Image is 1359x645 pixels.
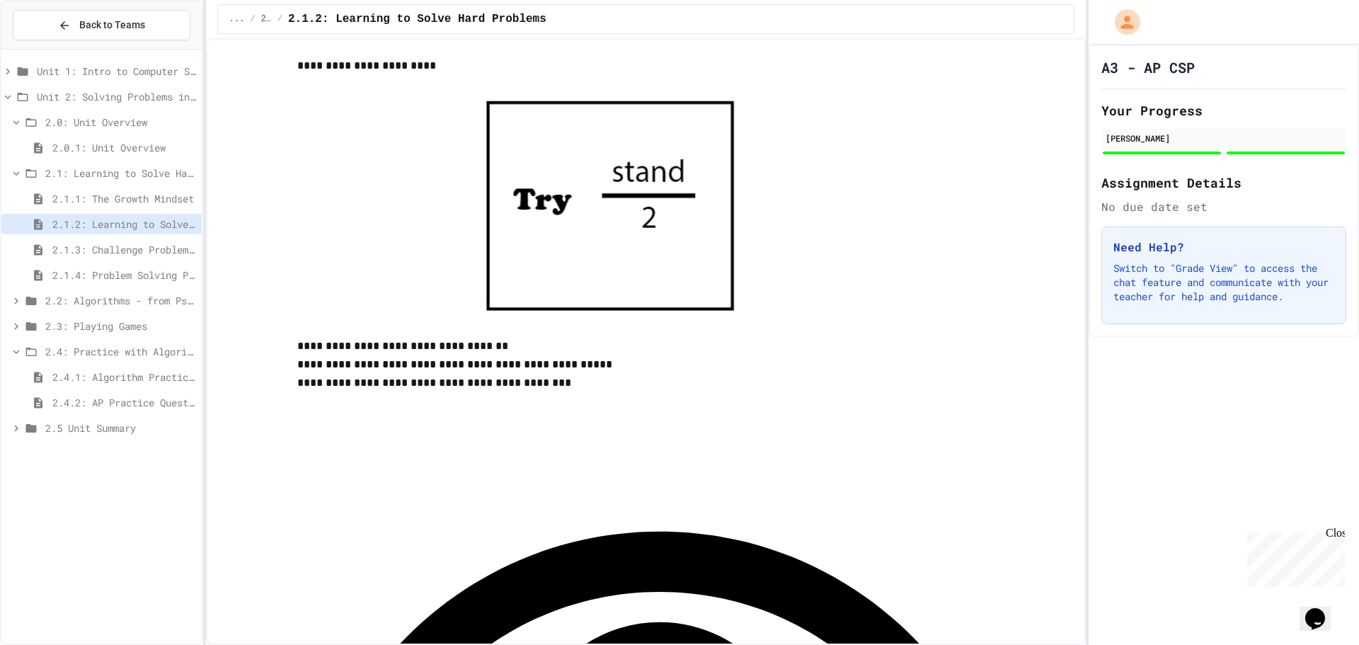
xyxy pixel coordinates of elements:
[229,13,245,25] span: ...
[1300,588,1345,631] iframe: chat widget
[52,395,196,410] span: 2.4.2: AP Practice Questions
[37,64,196,79] span: Unit 1: Intro to Computer Science
[277,13,282,25] span: /
[52,217,196,232] span: 2.1.2: Learning to Solve Hard Problems
[1101,198,1346,215] div: No due date set
[250,13,255,25] span: /
[52,191,196,206] span: 2.1.1: The Growth Mindset
[1113,239,1334,256] h3: Need Help?
[6,6,98,90] div: Chat with us now!Close
[45,115,196,130] span: 2.0: Unit Overview
[1101,101,1346,120] h2: Your Progress
[52,268,196,282] span: 2.1.4: Problem Solving Practice
[45,319,196,333] span: 2.3: Playing Games
[1106,132,1342,144] div: [PERSON_NAME]
[45,421,196,435] span: 2.5 Unit Summary
[52,140,196,155] span: 2.0.1: Unit Overview
[1100,6,1144,38] div: My Account
[1242,527,1345,587] iframe: chat widget
[45,344,196,359] span: 2.4: Practice with Algorithms
[79,18,145,33] span: Back to Teams
[1101,57,1195,77] h1: A3 - AP CSP
[261,13,272,25] span: 2.1: Learning to Solve Hard Problems
[52,370,196,384] span: 2.4.1: Algorithm Practice Exercises
[45,166,196,181] span: 2.1: Learning to Solve Hard Problems
[37,89,196,104] span: Unit 2: Solving Problems in Computer Science
[13,10,190,40] button: Back to Teams
[45,293,196,308] span: 2.2: Algorithms - from Pseudocode to Flowcharts
[1101,173,1346,193] h2: Assignment Details
[52,242,196,257] span: 2.1.3: Challenge Problem - The Bridge
[288,11,546,28] span: 2.1.2: Learning to Solve Hard Problems
[1113,261,1334,304] p: Switch to "Grade View" to access the chat feature and communicate with your teacher for help and ...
